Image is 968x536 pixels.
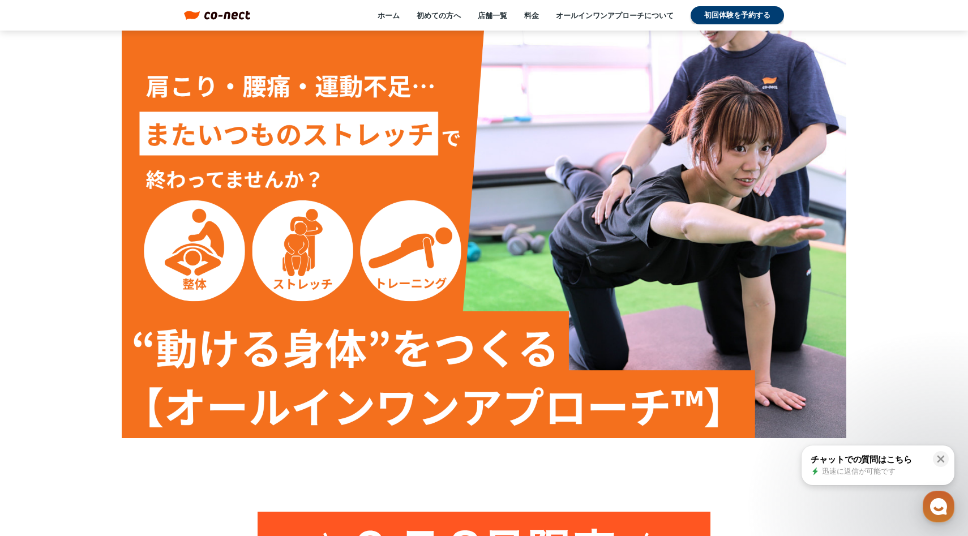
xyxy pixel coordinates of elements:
a: 初めての方へ [417,10,461,20]
a: 初回体験を予約する [691,6,784,24]
a: 店舗一覧 [478,10,507,20]
a: 料金 [524,10,539,20]
a: オールインワンアプローチについて [556,10,674,20]
a: ホーム [378,10,400,20]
